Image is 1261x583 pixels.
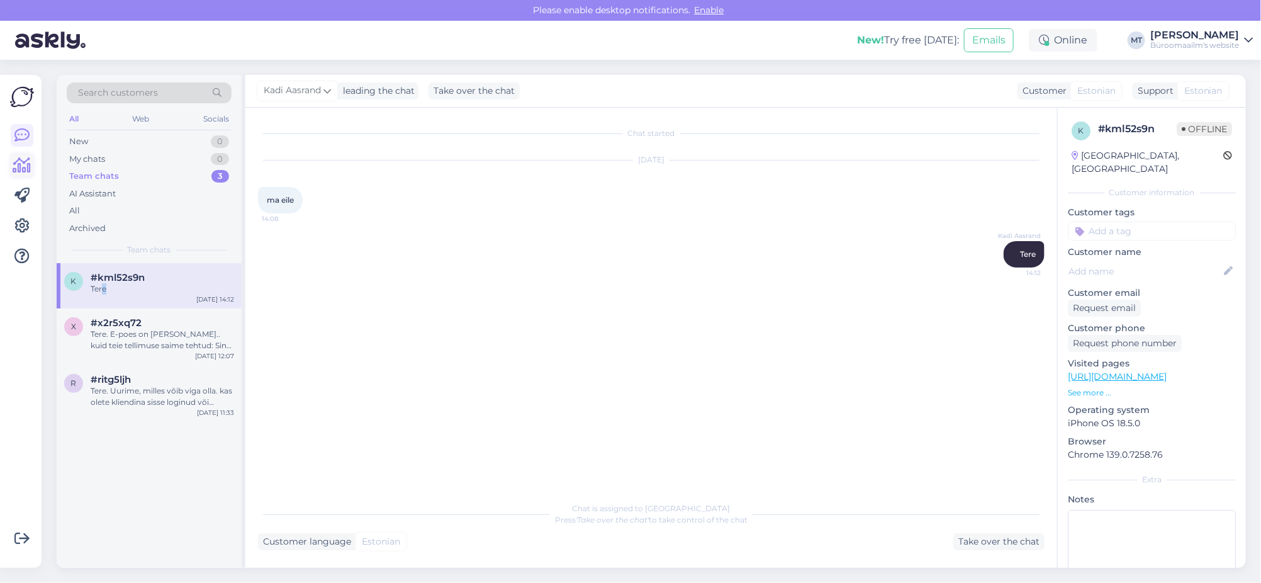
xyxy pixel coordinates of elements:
[1128,31,1145,49] div: MT
[1184,84,1223,98] span: Estonian
[69,188,116,200] div: AI Assistant
[267,195,294,205] span: ma eile
[1068,300,1141,317] div: Request email
[1068,286,1236,300] p: Customer email
[857,34,884,46] b: New!
[362,535,400,548] span: Estonian
[258,128,1045,139] div: Chat started
[1133,84,1174,98] div: Support
[10,85,34,109] img: Askly Logo
[1079,126,1084,135] span: k
[69,222,106,235] div: Archived
[953,533,1045,550] div: Take over the chat
[1068,357,1236,370] p: Visited pages
[1068,264,1221,278] input: Add name
[1077,84,1116,98] span: Estonian
[1098,122,1177,137] div: # kml52s9n
[1177,122,1232,136] span: Offline
[1068,417,1236,430] p: iPhone OS 18.5.0
[994,268,1041,278] span: 14:12
[964,28,1014,52] button: Emails
[691,4,728,16] span: Enable
[71,378,77,388] span: r
[69,153,105,166] div: My chats
[69,170,119,183] div: Team chats
[264,84,321,98] span: Kadi Aasrand
[429,82,520,99] div: Take over the chat
[258,535,351,548] div: Customer language
[1068,206,1236,219] p: Customer tags
[1020,249,1036,259] span: Tere
[91,283,234,295] div: Tere
[91,317,142,329] span: #x2r5xq72
[258,154,1045,166] div: [DATE]
[1068,187,1236,198] div: Customer information
[576,515,649,524] i: 'Take over the chat'
[1150,40,1240,50] div: Büroomaailm's website
[1068,322,1236,335] p: Customer phone
[91,329,234,351] div: Tere. E-poes on [PERSON_NAME].. kuid teie tellimuse saime tehtud: Sinu tellimuse number on: 20002...
[130,111,152,127] div: Web
[211,153,229,166] div: 0
[1068,474,1236,485] div: Extra
[1029,29,1097,52] div: Online
[69,135,88,148] div: New
[78,86,158,99] span: Search customers
[91,385,234,408] div: Tere. Uurime, milles võib viga olla. kas olete kliendina sisse loginud või külalisena?
[1068,371,1167,382] a: [URL][DOMAIN_NAME]
[1017,84,1067,98] div: Customer
[69,205,80,217] div: All
[211,170,229,183] div: 3
[197,408,234,417] div: [DATE] 11:33
[1072,149,1223,176] div: [GEOGRAPHIC_DATA], [GEOGRAPHIC_DATA]
[573,504,731,513] span: Chat is assigned to [GEOGRAPHIC_DATA]
[1068,448,1236,461] p: Chrome 139.0.7258.76
[1068,493,1236,506] p: Notes
[195,351,234,361] div: [DATE] 12:07
[1068,404,1236,417] p: Operating system
[1068,387,1236,399] p: See more ...
[201,111,232,127] div: Socials
[196,295,234,304] div: [DATE] 14:12
[91,374,131,385] span: #ritg5ljh
[1068,222,1236,241] input: Add a tag
[857,33,959,48] div: Try free [DATE]:
[1150,30,1240,40] div: [PERSON_NAME]
[1150,30,1253,50] a: [PERSON_NAME]Büroomaailm's website
[1068,246,1236,259] p: Customer name
[555,515,748,524] span: Press to take control of the chat
[91,272,145,283] span: #kml52s9n
[71,322,76,331] span: x
[1068,335,1182,352] div: Request phone number
[262,214,309,224] span: 14:08
[994,231,1041,241] span: Kadi Aasrand
[211,135,229,148] div: 0
[67,111,81,127] div: All
[1068,435,1236,448] p: Browser
[71,276,77,286] span: k
[338,84,415,98] div: leading the chat
[128,244,171,256] span: Team chats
